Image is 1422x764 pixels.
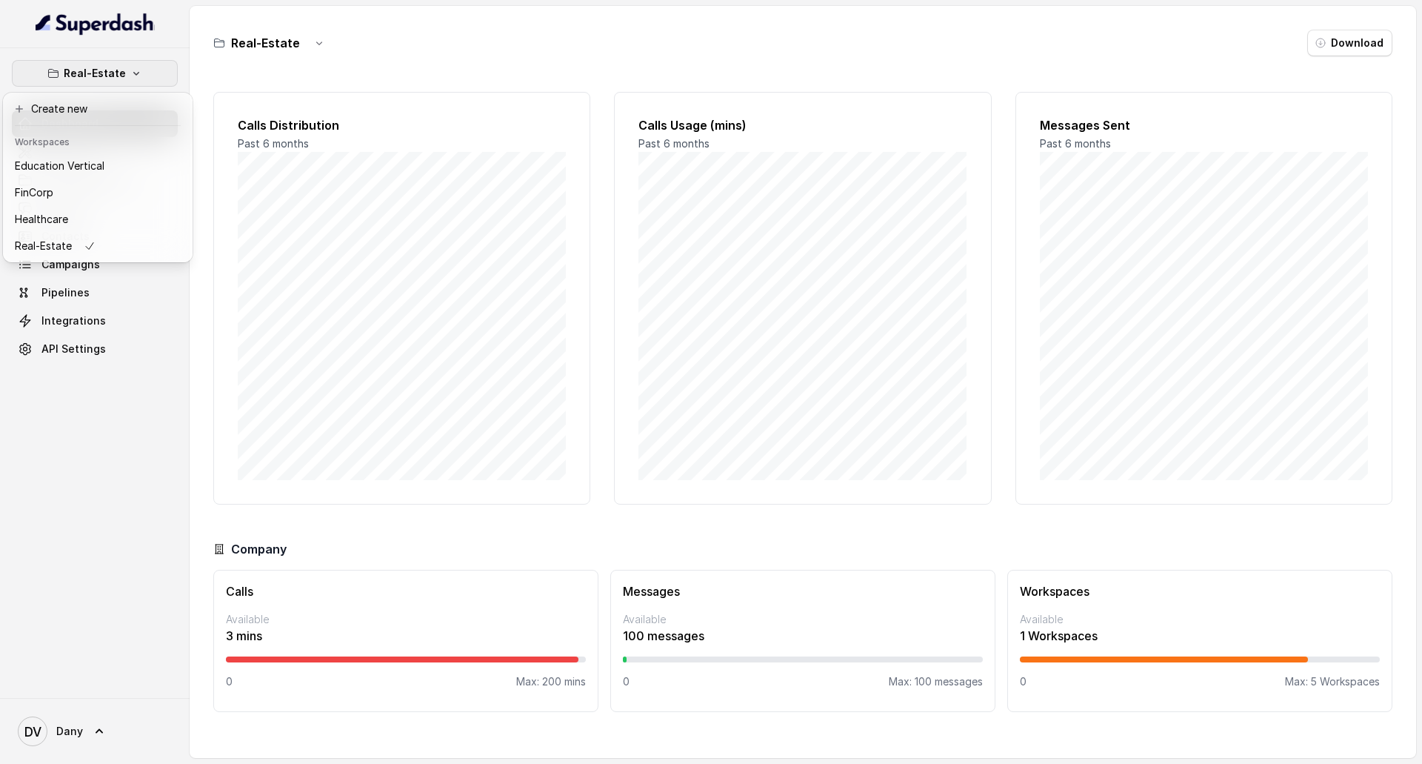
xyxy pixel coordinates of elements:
[15,157,104,175] p: Education Vertical
[12,60,178,87] button: Real-Estate
[6,96,190,122] button: Create new
[64,64,126,82] p: Real-Estate
[15,237,72,255] p: Real-Estate
[6,129,190,153] header: Workspaces
[15,210,68,228] p: Healthcare
[3,93,193,262] div: Real-Estate
[15,184,53,202] p: FinCorp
